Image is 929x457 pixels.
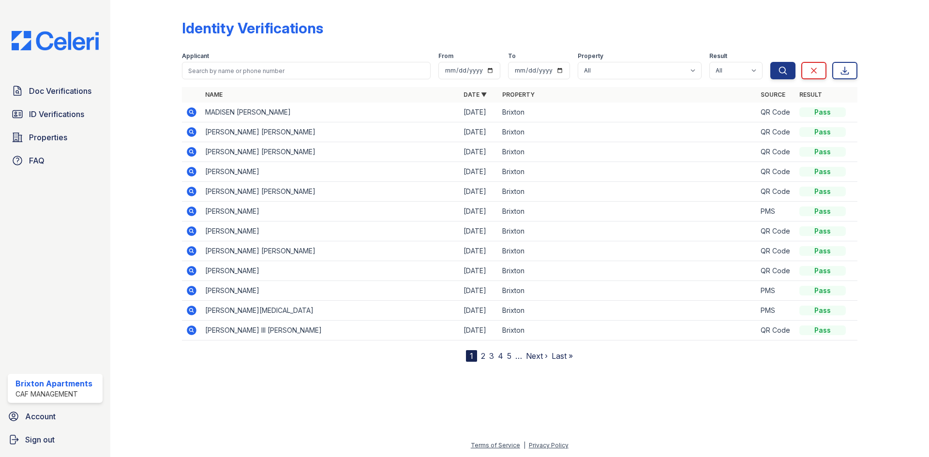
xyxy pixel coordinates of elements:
[29,155,45,166] span: FAQ
[799,206,846,216] div: Pass
[799,266,846,276] div: Pass
[757,103,795,122] td: QR Code
[498,351,503,361] a: 4
[201,202,460,221] td: [PERSON_NAME]
[15,389,92,399] div: CAF Management
[799,127,846,137] div: Pass
[438,52,453,60] label: From
[524,442,525,449] div: |
[799,187,846,196] div: Pass
[460,162,498,182] td: [DATE]
[799,226,846,236] div: Pass
[552,351,573,361] a: Last »
[799,91,822,98] a: Result
[464,91,487,98] a: Date ▼
[761,91,785,98] a: Source
[498,142,757,162] td: Brixton
[8,104,103,124] a: ID Verifications
[460,281,498,301] td: [DATE]
[515,350,522,362] span: …
[466,350,477,362] div: 1
[460,301,498,321] td: [DATE]
[205,91,223,98] a: Name
[201,122,460,142] td: [PERSON_NAME] [PERSON_NAME]
[498,122,757,142] td: Brixton
[201,182,460,202] td: [PERSON_NAME] [PERSON_NAME]
[799,246,846,256] div: Pass
[201,281,460,301] td: [PERSON_NAME]
[757,142,795,162] td: QR Code
[29,108,84,120] span: ID Verifications
[757,202,795,221] td: PMS
[460,202,498,221] td: [DATE]
[498,182,757,202] td: Brixton
[8,151,103,170] a: FAQ
[757,241,795,261] td: QR Code
[201,321,460,340] td: [PERSON_NAME] III [PERSON_NAME]
[201,301,460,321] td: [PERSON_NAME][MEDICAL_DATA]
[529,442,569,449] a: Privacy Policy
[799,107,846,117] div: Pass
[799,325,846,335] div: Pass
[29,132,67,143] span: Properties
[498,321,757,340] td: Brixton
[498,261,757,281] td: Brixton
[201,162,460,182] td: [PERSON_NAME]
[460,122,498,142] td: [DATE]
[757,182,795,202] td: QR Code
[25,411,56,422] span: Account
[460,103,498,122] td: [DATE]
[757,281,795,301] td: PMS
[757,321,795,340] td: QR Code
[498,103,757,122] td: Brixton
[460,261,498,281] td: [DATE]
[578,52,603,60] label: Property
[481,351,485,361] a: 2
[757,221,795,241] td: QR Code
[799,167,846,177] div: Pass
[757,162,795,182] td: QR Code
[489,351,494,361] a: 3
[709,52,727,60] label: Result
[498,221,757,241] td: Brixton
[182,19,323,37] div: Identity Verifications
[799,286,846,295] div: Pass
[201,261,460,281] td: [PERSON_NAME]
[757,261,795,281] td: QR Code
[201,221,460,241] td: [PERSON_NAME]
[182,62,431,79] input: Search by name or phone number
[502,91,535,98] a: Property
[498,162,757,182] td: Brixton
[4,31,106,50] img: CE_Logo_Blue-a8612792a0a2168367f1c8372b55b34899dd931a85d93a1a3d3e32e68fde9ad4.png
[182,52,209,60] label: Applicant
[8,128,103,147] a: Properties
[498,281,757,301] td: Brixton
[498,241,757,261] td: Brixton
[201,142,460,162] td: [PERSON_NAME] [PERSON_NAME]
[799,306,846,315] div: Pass
[460,142,498,162] td: [DATE]
[460,241,498,261] td: [DATE]
[29,85,91,97] span: Doc Verifications
[4,430,106,449] a: Sign out
[498,301,757,321] td: Brixton
[15,378,92,389] div: Brixton Apartments
[8,81,103,101] a: Doc Verifications
[508,52,516,60] label: To
[4,407,106,426] a: Account
[201,103,460,122] td: MADISEN [PERSON_NAME]
[526,351,548,361] a: Next ›
[498,202,757,221] td: Brixton
[757,122,795,142] td: QR Code
[757,301,795,321] td: PMS
[25,434,55,445] span: Sign out
[460,182,498,202] td: [DATE]
[507,351,511,361] a: 5
[799,147,846,157] div: Pass
[471,442,520,449] a: Terms of Service
[460,321,498,340] td: [DATE]
[460,221,498,241] td: [DATE]
[201,241,460,261] td: [PERSON_NAME] [PERSON_NAME]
